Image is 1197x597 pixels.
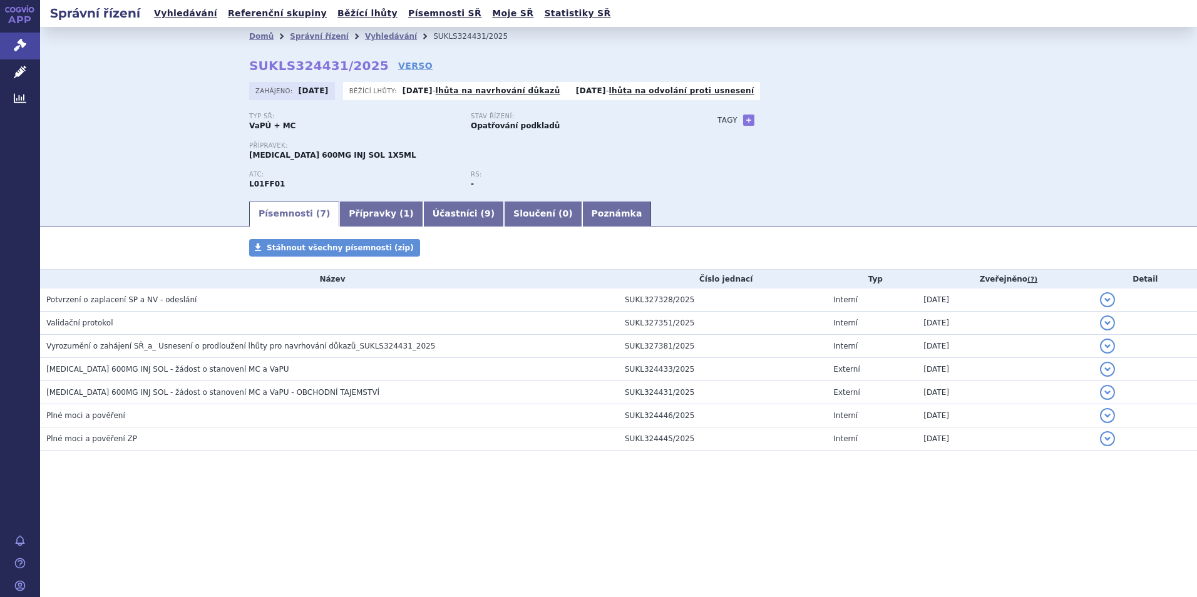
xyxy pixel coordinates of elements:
[917,404,1093,427] td: [DATE]
[917,270,1093,288] th: Zveřejněno
[619,358,827,381] td: SUKL324433/2025
[619,427,827,451] td: SUKL324445/2025
[504,202,582,227] a: Sloučení (0)
[1094,270,1197,288] th: Detail
[249,180,285,188] strong: NIVOLUMAB
[833,342,858,350] span: Interní
[576,86,754,96] p: -
[619,288,827,312] td: SUKL327328/2025
[403,86,433,95] strong: [DATE]
[1027,275,1037,284] abbr: (?)
[485,208,491,218] span: 9
[249,171,458,178] p: ATC:
[436,86,560,95] a: lhůta na navrhování důkazů
[398,59,433,72] a: VERSO
[619,335,827,358] td: SUKL327381/2025
[576,86,606,95] strong: [DATE]
[46,342,435,350] span: Vyrozumění o zahájení SŘ_a_ Usnesení o prodloužení lhůty pro navrhování důkazů_SUKLS324431_2025
[249,58,389,73] strong: SUKLS324431/2025
[1100,362,1115,377] button: detail
[827,270,917,288] th: Typ
[249,121,295,130] strong: VaPÚ + MC
[255,86,295,96] span: Zahájeno:
[833,411,858,420] span: Interní
[582,202,652,227] a: Poznámka
[249,202,339,227] a: Písemnosti (7)
[249,239,420,257] a: Stáhnout všechny písemnosti (zip)
[404,208,410,218] span: 1
[290,32,349,41] a: Správní řízení
[471,121,560,130] strong: Opatřování podkladů
[404,5,485,22] a: Písemnosti SŘ
[471,113,680,120] p: Stav řízení:
[299,86,329,95] strong: [DATE]
[619,381,827,404] td: SUKL324431/2025
[619,270,827,288] th: Číslo jednací
[743,115,754,126] a: +
[249,32,274,41] a: Domů
[349,86,399,96] span: Běžící lhůty:
[40,4,150,22] h2: Správní řízení
[365,32,417,41] a: Vyhledávání
[150,5,221,22] a: Vyhledávání
[46,411,125,420] span: Plné moci a pověření
[46,434,137,443] span: Plné moci a pověření ZP
[609,86,754,95] a: lhůta na odvolání proti usnesení
[562,208,568,218] span: 0
[917,427,1093,451] td: [DATE]
[1100,315,1115,330] button: detail
[833,365,860,374] span: Externí
[917,381,1093,404] td: [DATE]
[40,270,619,288] th: Název
[1100,408,1115,423] button: detail
[320,208,326,218] span: 7
[917,358,1093,381] td: [DATE]
[917,335,1093,358] td: [DATE]
[488,5,537,22] a: Moje SŘ
[433,27,524,46] li: SUKLS324431/2025
[540,5,614,22] a: Statistiky SŘ
[717,113,737,128] h3: Tagy
[334,5,401,22] a: Běžící lhůty
[917,312,1093,335] td: [DATE]
[619,312,827,335] td: SUKL327351/2025
[249,142,692,150] p: Přípravek:
[833,388,860,397] span: Externí
[249,113,458,120] p: Typ SŘ:
[423,202,504,227] a: Účastníci (9)
[224,5,331,22] a: Referenční skupiny
[471,171,680,178] p: RS:
[833,319,858,327] span: Interní
[46,295,197,304] span: Potvrzení o zaplacení SP a NV - odeslání
[1100,339,1115,354] button: detail
[471,180,474,188] strong: -
[1100,292,1115,307] button: detail
[339,202,423,227] a: Přípravky (1)
[1100,385,1115,400] button: detail
[833,434,858,443] span: Interní
[833,295,858,304] span: Interní
[46,319,113,327] span: Validační protokol
[1100,431,1115,446] button: detail
[267,243,414,252] span: Stáhnout všechny písemnosti (zip)
[619,404,827,427] td: SUKL324446/2025
[46,388,379,397] span: OPDIVO 600MG INJ SOL - žádost o stanovení MC a VaPU - OBCHODNÍ TAJEMSTVÍ
[46,365,289,374] span: OPDIVO 600MG INJ SOL - žádost o stanovení MC a VaPU
[403,86,560,96] p: -
[249,151,416,160] span: [MEDICAL_DATA] 600MG INJ SOL 1X5ML
[917,288,1093,312] td: [DATE]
